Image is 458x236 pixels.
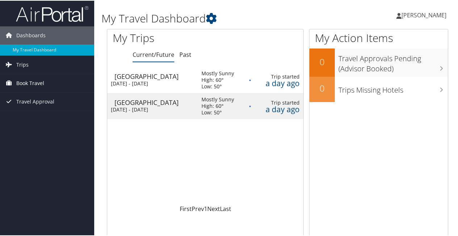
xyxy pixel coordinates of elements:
[180,204,192,212] a: First
[111,106,191,112] div: [DATE] - [DATE]
[179,50,191,58] a: Past
[309,48,448,76] a: 0Travel Approvals Pending (Advisor Booked)
[396,4,454,25] a: [PERSON_NAME]
[201,96,234,102] div: Mostly Sunny
[258,105,300,112] div: a day ago
[16,26,46,44] span: Dashboards
[309,55,335,67] h2: 0
[249,79,251,80] img: alert-flat-solid-info.png
[309,81,335,94] h2: 0
[309,76,448,101] a: 0Trips Missing Hotels
[201,76,234,83] div: High: 60°
[101,10,336,25] h1: My Travel Dashboard
[16,92,54,110] span: Travel Approval
[220,204,231,212] a: Last
[114,98,194,105] div: [GEOGRAPHIC_DATA]
[16,55,29,73] span: Trips
[114,72,194,79] div: [GEOGRAPHIC_DATA]
[201,69,234,76] div: Mostly Sunny
[133,50,174,58] a: Current/Future
[113,30,216,45] h1: My Trips
[204,204,207,212] a: 1
[16,73,44,92] span: Book Travel
[258,99,300,105] div: Trip started
[258,79,300,86] div: a day ago
[338,81,448,94] h3: Trips Missing Hotels
[401,10,446,18] span: [PERSON_NAME]
[201,83,234,89] div: Low: 50°
[201,109,234,115] div: Low: 50°
[207,204,220,212] a: Next
[111,80,191,86] div: [DATE] - [DATE]
[16,5,88,22] img: airportal-logo.png
[201,102,234,109] div: High: 60°
[258,73,300,79] div: Trip started
[192,204,204,212] a: Prev
[309,30,448,45] h1: My Action Items
[338,49,448,73] h3: Travel Approvals Pending (Advisor Booked)
[249,105,251,106] img: alert-flat-solid-info.png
